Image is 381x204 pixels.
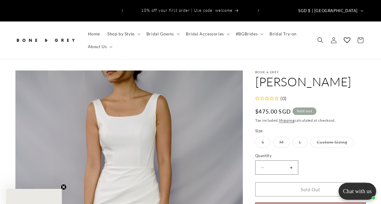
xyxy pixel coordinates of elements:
[279,94,287,103] div: (0)
[13,31,78,49] a: Bone and Grey Bridal
[298,8,358,14] span: SGD $ | [GEOGRAPHIC_DATA]
[116,5,129,16] button: Previous announcement
[266,28,300,40] a: Bridal Try-on
[255,70,366,74] p: Bone & Grey
[84,40,115,53] summary: About Us
[255,107,291,116] span: $475.00 SGD
[236,31,258,37] span: #BGBrides
[295,5,366,16] button: SGD $ | [GEOGRAPHIC_DATA]
[143,28,182,40] summary: Bridal Gowns
[88,31,100,37] span: Home
[255,74,366,90] h1: [PERSON_NAME]
[292,137,308,148] label: L
[269,31,297,37] span: Bridal Try-on
[104,28,143,40] summary: Shop by Style
[232,28,266,40] summary: #BGBrides
[279,118,295,123] a: Shipping
[146,31,174,37] span: Bridal Gowns
[252,5,265,16] button: Next announcement
[255,117,366,123] div: Tax included. calculated at checkout.
[339,188,376,195] p: Chat with us
[61,184,67,190] button: Close teaser
[292,107,316,115] span: Sold out
[255,137,270,148] label: S
[273,137,290,148] label: M
[314,34,327,47] summary: Search
[6,189,62,204] div: Close teaser
[84,28,104,40] a: Home
[339,183,376,200] button: Open chatbox
[255,182,366,196] button: Sold Out
[186,31,224,37] span: Bridal Accessories
[88,44,107,49] span: About Us
[141,8,232,13] span: 10% off your first order | Use code: welcome
[255,128,263,134] legend: Size
[107,31,135,37] span: Shop by Style
[15,34,76,47] img: Bone and Grey Bridal
[255,153,366,159] label: Quantity
[310,137,354,148] label: Custom Sizing
[182,28,232,40] summary: Bridal Accessories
